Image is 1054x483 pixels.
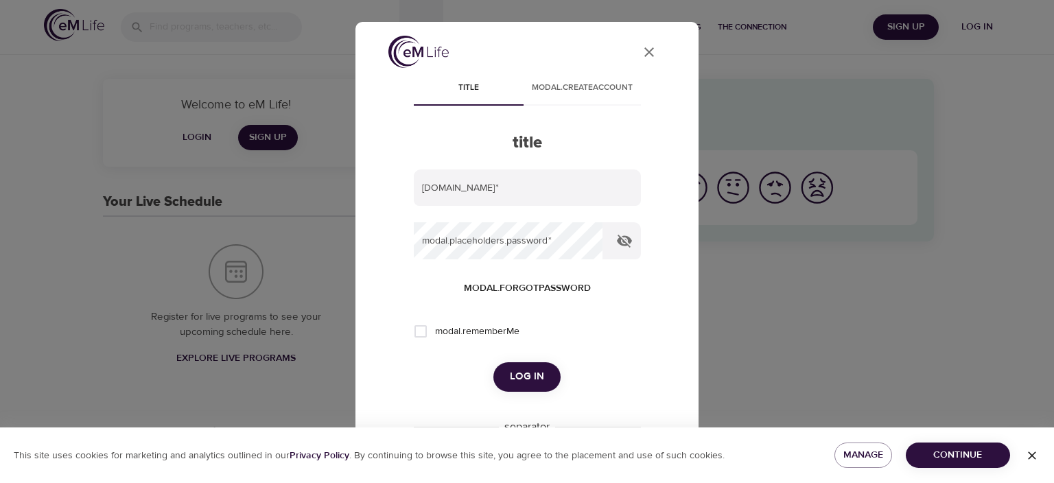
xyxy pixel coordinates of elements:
[290,449,349,462] b: Privacy Policy
[917,447,999,464] span: Continue
[458,276,596,301] button: modal.forgotPassword
[845,447,881,464] span: Manage
[435,325,519,339] span: modal.rememberMe
[532,81,633,95] span: modal.createAccount
[414,73,641,106] div: disabled tabs example
[633,36,666,69] button: close
[510,368,544,386] span: Log in
[493,362,561,391] button: Log in
[388,36,449,68] img: logo
[464,280,591,297] span: modal.forgotPassword
[414,133,641,153] h2: title
[422,81,515,95] span: title
[499,419,555,435] div: separator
